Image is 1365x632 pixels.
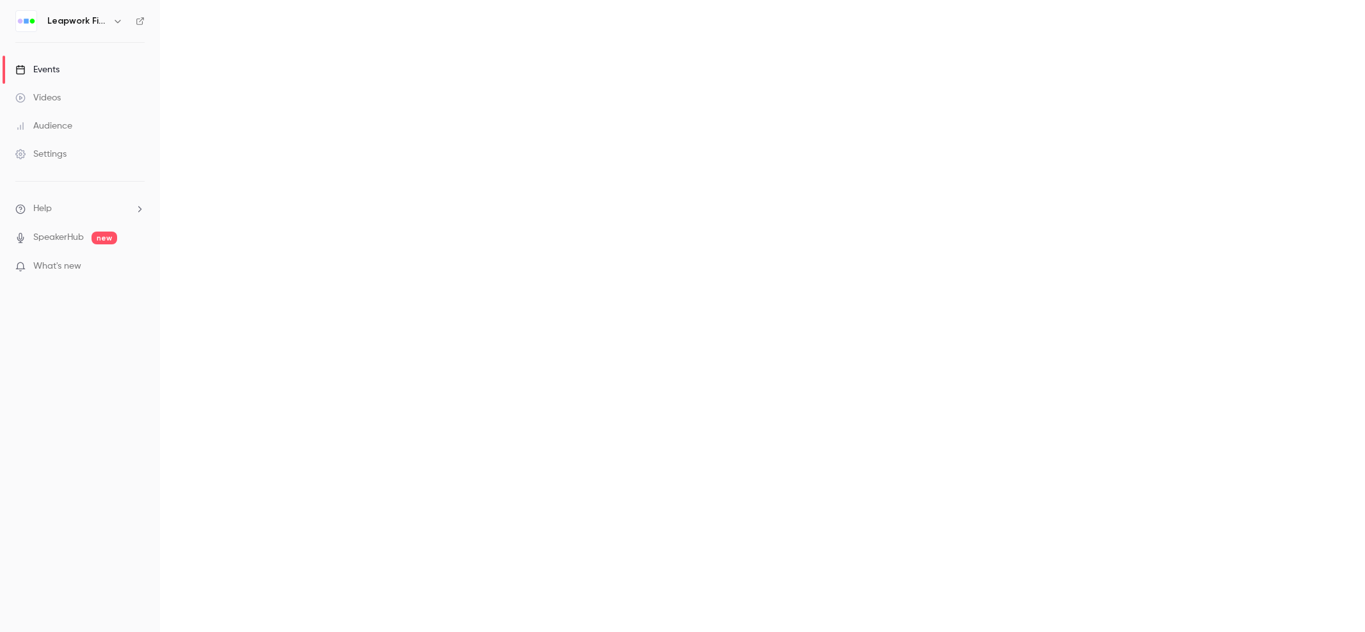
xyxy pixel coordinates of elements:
div: Settings [15,148,67,161]
div: Events [15,63,60,76]
div: Audience [15,120,72,132]
span: Help [33,202,52,216]
span: What's new [33,260,81,273]
li: help-dropdown-opener [15,202,145,216]
h6: Leapwork Field [47,15,108,28]
span: new [92,232,117,244]
img: Leapwork Field [16,11,36,31]
div: Videos [15,91,61,104]
a: SpeakerHub [33,231,84,244]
